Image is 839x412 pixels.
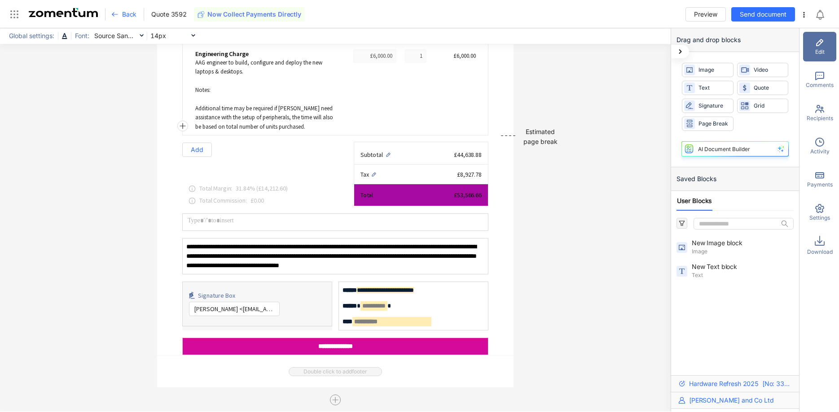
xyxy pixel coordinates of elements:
span: Subtotal [360,150,383,159]
span: [PERSON_NAME] and Co Ltd [689,396,774,405]
span: Font: [72,31,92,41]
span: Text [698,84,729,92]
div: Settings [803,198,836,227]
div: New Image blockImage [671,237,799,257]
button: Send document [731,7,795,22]
span: Signature [698,102,729,110]
span: £0.00 [250,196,264,204]
span: Quote [754,84,784,92]
div: Payments [803,165,836,194]
span: £53,566.66 [454,191,482,199]
span: Total [360,191,373,199]
div: Signature Box [198,291,325,300]
div: Quote [737,81,789,95]
span: New Image block [692,239,759,247]
div: Text [682,81,734,95]
span: £44,638.88 [454,150,482,159]
div: Video [737,63,789,77]
span: Total Commission: [199,196,247,204]
span: Payments [807,181,833,189]
button: Now Collect Payments Directly [194,7,305,22]
button: Add [182,143,212,157]
span: 31.84 % ( £14,212.60 ) [236,184,287,192]
div: Page Break [682,117,734,131]
div: 1 [405,49,426,63]
span: Now Collect Payments Directly [207,10,301,19]
span: Kerry Elliott <kelliott@malcolmcfoy.co.uk> [194,302,274,316]
span: Preview [694,9,717,19]
span: Global settings: [6,31,57,41]
div: page break [523,137,558,147]
span: Edit [815,48,825,56]
span: Page Break [698,120,729,128]
div: Saved Blocks [671,167,799,191]
span: Text [692,271,792,279]
button: filter [676,218,687,229]
div: AI Document Builder [698,146,750,152]
span: Source Sans Pro [94,29,144,43]
div: £6,000.00 [353,49,396,63]
span: Quote 3592 [151,10,187,19]
div: New Text blockText [671,260,799,281]
button: Preview [685,7,726,22]
img: Zomentum Logo [29,8,98,17]
div: Drag and drop blocks [671,28,799,52]
span: Activity [810,147,830,156]
span: Send document [740,9,786,19]
span: Add [191,145,203,155]
div: Activity [803,131,836,161]
span: Image [698,66,729,74]
span: Back [122,10,136,19]
span: Total Margin : [199,184,232,192]
div: Estimated [526,127,555,137]
span: User Blocks [677,196,712,205]
div: Recipients [803,98,836,128]
span: Double click to add footer [289,367,382,376]
div: Signature [682,99,734,113]
span: Comments [806,81,834,89]
span: Engineering Charge [195,49,248,58]
div: Comments [803,65,836,95]
span: Recipients [807,114,833,122]
div: Image [682,63,734,77]
div: AAG engineer to build, configure and deploy the new laptops & desktops. Notes: Additional time ma... [195,58,339,131]
div: Edit [803,32,836,61]
span: Tax [360,170,369,179]
div: Download [803,231,836,260]
span: Image [692,247,792,256]
span: New Text block [692,262,759,271]
span: 14px [150,29,195,43]
span: Settings [809,214,830,222]
span: Hardware Refresh 2025 [No: 3333] [689,379,792,388]
span: Download [807,248,833,256]
div: Grid [737,99,789,113]
span: Video [754,66,784,74]
span: Grid [754,102,784,110]
div: £6,000.00 [430,52,476,61]
div: Notifications [815,4,833,25]
span: filter [679,220,685,226]
span: £8,927.78 [457,170,482,179]
div: ---- [500,130,516,150]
